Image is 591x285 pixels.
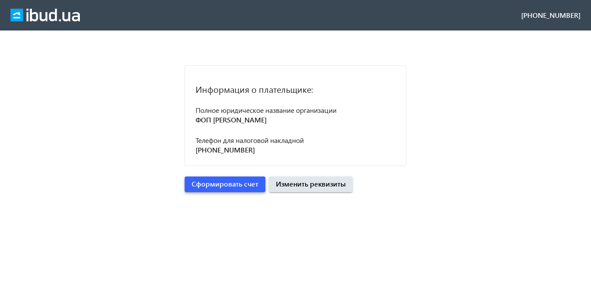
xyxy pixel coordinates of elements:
span: Телефон для налоговой накладной [196,136,304,145]
div: [PHONE_NUMBER] [521,10,581,20]
h2: Информация о плательщике: [196,83,395,95]
button: Изменить реквизиты [269,176,353,192]
button: Сформировать счет [185,176,265,192]
span: Сформировать счет [192,179,258,189]
img: ibud_full_logo_white.svg [10,9,80,22]
p: ФОП [PERSON_NAME] [196,115,395,125]
span: Полное юридическое название организации [196,105,337,115]
p: [PHONE_NUMBER] [196,145,395,155]
span: Изменить реквизиты [276,179,346,189]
